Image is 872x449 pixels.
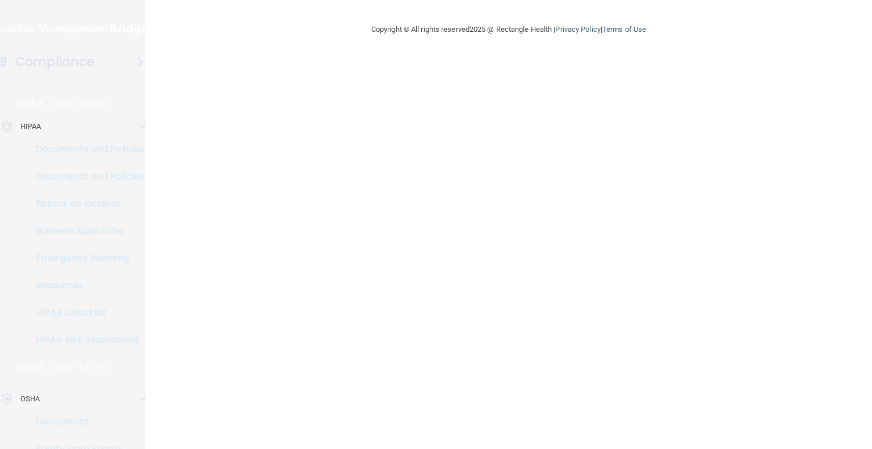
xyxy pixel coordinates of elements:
a: Terms of Use [602,25,646,33]
p: HIPAA Risk Assessment [7,334,162,346]
h4: Compliance [15,54,94,70]
div: Copyright © All rights reserved 2025 @ Rectangle Health | | [301,11,716,48]
a: Privacy Policy [555,25,600,33]
p: Documents and Policies [7,144,162,155]
p: HIPAA [20,120,41,133]
p: Documents [7,416,162,427]
p: HIPAA [15,97,44,111]
p: OSHA [20,392,40,406]
p: HIPAA Checklist [7,307,162,318]
p: OSHA [15,360,44,374]
p: Documents and Policies [7,171,162,182]
p: Learn More! [50,97,110,111]
p: Resources [7,280,162,291]
p: Report an Incident [7,198,162,209]
p: Business Associates [7,225,162,237]
p: Emergency Planning [7,253,162,264]
p: Learn More! [49,360,110,374]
